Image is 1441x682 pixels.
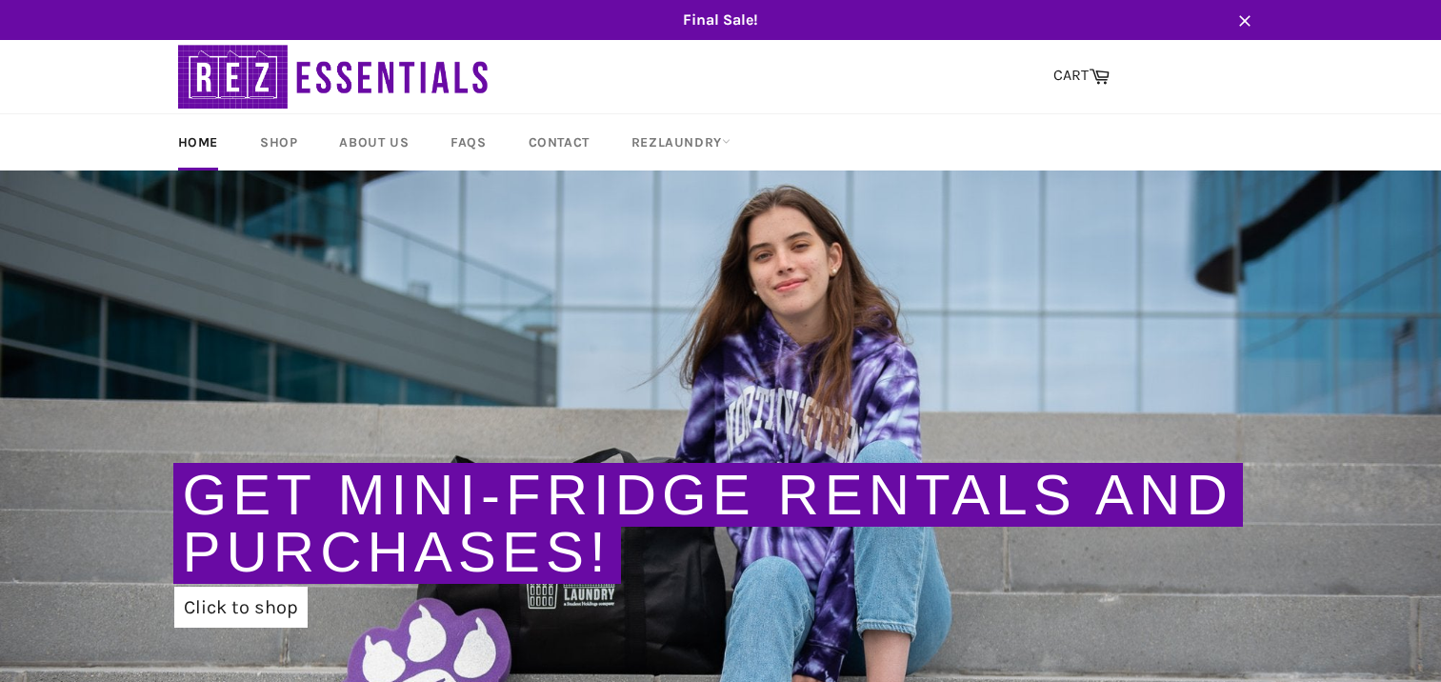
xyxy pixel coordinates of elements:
[510,114,609,170] a: Contact
[431,114,505,170] a: FAQs
[159,10,1283,30] span: Final Sale!
[612,114,750,170] a: RezLaundry
[320,114,428,170] a: About Us
[159,114,237,170] a: Home
[178,40,492,113] img: RezEssentials
[241,114,316,170] a: Shop
[183,463,1233,584] a: Get Mini-Fridge Rentals and Purchases!
[1044,56,1119,96] a: CART
[174,587,308,628] a: Click to shop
